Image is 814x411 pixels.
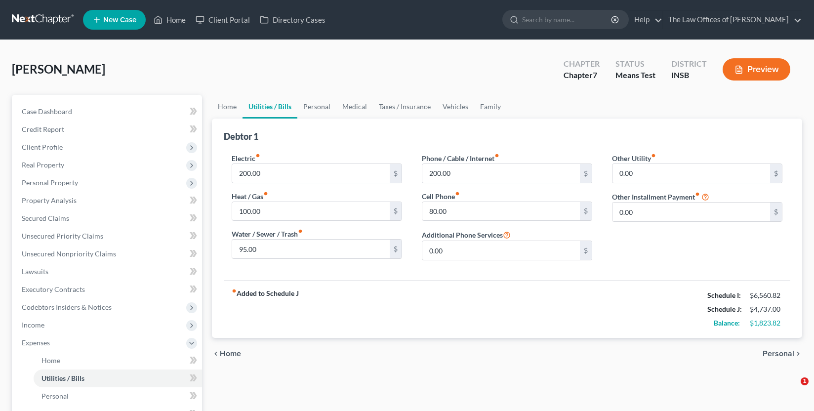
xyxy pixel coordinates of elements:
[232,191,268,202] label: Heat / Gas
[564,70,600,81] div: Chapter
[243,95,297,119] a: Utilities / Bills
[232,288,299,330] strong: Added to Schedule J
[34,370,202,387] a: Utilities / Bills
[149,11,191,29] a: Home
[297,95,336,119] a: Personal
[224,130,258,142] div: Debtor 1
[422,202,580,221] input: --
[232,229,303,239] label: Water / Sewer / Trash
[191,11,255,29] a: Client Portal
[212,350,220,358] i: chevron_left
[474,95,507,119] a: Family
[14,227,202,245] a: Unsecured Priority Claims
[580,202,592,221] div: $
[103,16,136,24] span: New Case
[422,164,580,183] input: --
[22,303,112,311] span: Codebtors Insiders & Notices
[14,263,202,281] a: Lawsuits
[12,62,105,76] span: [PERSON_NAME]
[14,245,202,263] a: Unsecured Nonpriority Claims
[212,95,243,119] a: Home
[22,285,85,293] span: Executory Contracts
[22,143,63,151] span: Client Profile
[373,95,437,119] a: Taxes / Insurance
[750,318,782,328] div: $1,823.82
[612,192,700,202] label: Other Installment Payment
[232,153,260,164] label: Electric
[612,153,656,164] label: Other Utility
[14,192,202,209] a: Property Analysis
[615,58,655,70] div: Status
[629,11,662,29] a: Help
[41,356,60,365] span: Home
[255,11,330,29] a: Directory Cases
[612,203,770,221] input: --
[390,164,402,183] div: $
[22,161,64,169] span: Real Property
[801,377,809,385] span: 1
[22,338,50,347] span: Expenses
[422,229,511,241] label: Additional Phone Services
[695,192,700,197] i: fiber_manual_record
[232,164,390,183] input: --
[22,196,77,205] span: Property Analysis
[390,202,402,221] div: $
[651,153,656,158] i: fiber_manual_record
[770,203,782,221] div: $
[714,319,740,327] strong: Balance:
[663,11,802,29] a: The Law Offices of [PERSON_NAME]
[34,387,202,405] a: Personal
[770,164,782,183] div: $
[41,392,69,400] span: Personal
[212,350,241,358] button: chevron_left Home
[494,153,499,158] i: fiber_manual_record
[794,350,802,358] i: chevron_right
[14,209,202,227] a: Secured Claims
[22,249,116,258] span: Unsecured Nonpriority Claims
[580,241,592,260] div: $
[298,229,303,234] i: fiber_manual_record
[22,214,69,222] span: Secured Claims
[422,241,580,260] input: --
[763,350,802,358] button: Personal chevron_right
[22,107,72,116] span: Case Dashboard
[612,164,770,183] input: --
[580,164,592,183] div: $
[41,374,84,382] span: Utilities / Bills
[671,70,707,81] div: INSB
[763,350,794,358] span: Personal
[22,321,44,329] span: Income
[14,281,202,298] a: Executory Contracts
[422,153,499,164] label: Phone / Cable / Internet
[522,10,612,29] input: Search by name...
[437,95,474,119] a: Vehicles
[263,191,268,196] i: fiber_manual_record
[615,70,655,81] div: Means Test
[22,178,78,187] span: Personal Property
[707,291,741,299] strong: Schedule I:
[455,191,460,196] i: fiber_manual_record
[336,95,373,119] a: Medical
[34,352,202,370] a: Home
[255,153,260,158] i: fiber_manual_record
[232,202,390,221] input: --
[780,377,804,401] iframe: Intercom live chat
[707,305,742,313] strong: Schedule J:
[723,58,790,81] button: Preview
[422,191,460,202] label: Cell Phone
[232,288,237,293] i: fiber_manual_record
[232,240,390,258] input: --
[750,304,782,314] div: $4,737.00
[750,290,782,300] div: $6,560.82
[593,70,597,80] span: 7
[22,125,64,133] span: Credit Report
[14,121,202,138] a: Credit Report
[22,267,48,276] span: Lawsuits
[564,58,600,70] div: Chapter
[390,240,402,258] div: $
[22,232,103,240] span: Unsecured Priority Claims
[14,103,202,121] a: Case Dashboard
[671,58,707,70] div: District
[220,350,241,358] span: Home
